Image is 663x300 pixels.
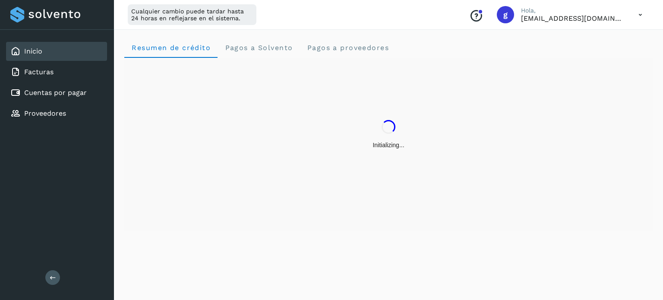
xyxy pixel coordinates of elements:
[6,42,107,61] div: Inicio
[306,44,389,52] span: Pagos a proveedores
[6,63,107,82] div: Facturas
[24,109,66,117] a: Proveedores
[6,83,107,102] div: Cuentas por pagar
[6,104,107,123] div: Proveedores
[224,44,293,52] span: Pagos a Solvento
[521,14,625,22] p: gvtalavera@tortracs.net
[128,4,256,25] div: Cualquier cambio puede tardar hasta 24 horas en reflejarse en el sistema.
[24,68,54,76] a: Facturas
[521,7,625,14] p: Hola,
[24,88,87,97] a: Cuentas por pagar
[131,44,211,52] span: Resumen de crédito
[24,47,42,55] a: Inicio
